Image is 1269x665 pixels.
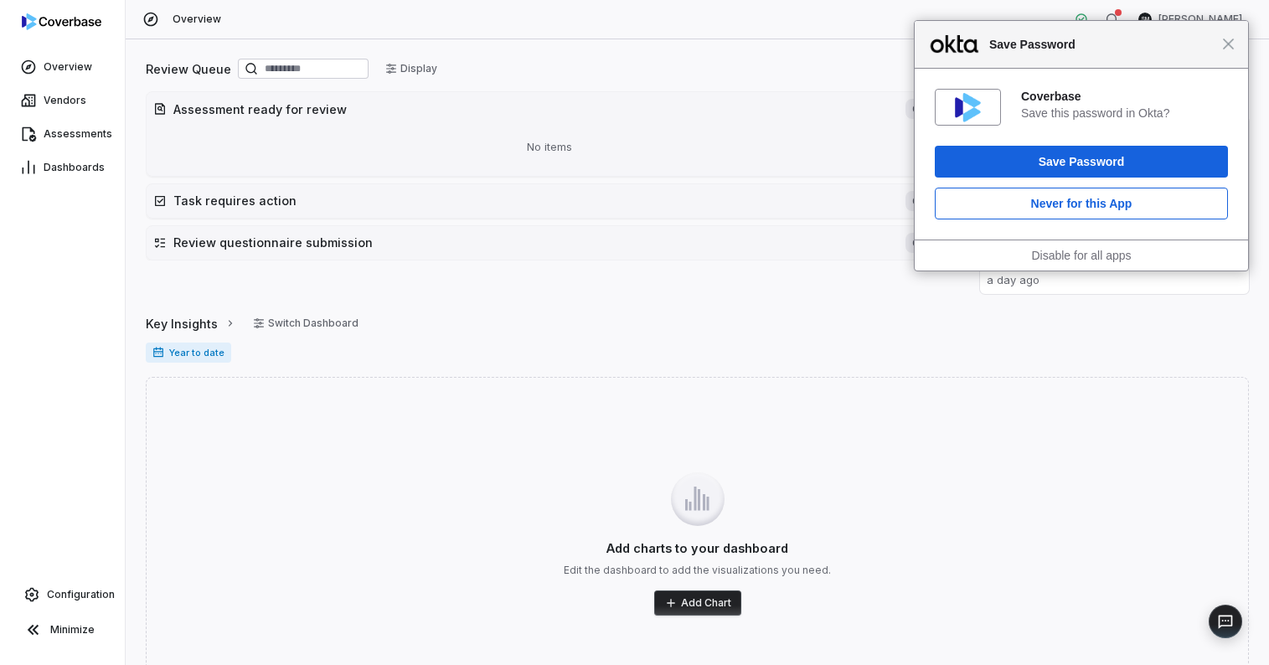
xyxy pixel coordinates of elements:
[654,590,741,616] button: Add Chart
[905,191,926,211] span: 0
[1138,13,1152,26] span: SM
[173,192,889,209] h2: Task requires action
[987,272,1199,287] p: a day ago
[606,539,788,557] h3: Add charts to your dashboard
[152,347,164,358] svg: Date range for report
[3,119,121,149] a: Assessments
[146,306,236,341] a: Key Insights
[146,60,231,78] h2: Review Queue
[1031,249,1131,262] a: Disable for all apps
[905,233,926,253] span: 0
[935,188,1228,219] button: Never for this App
[173,13,221,26] span: Overview
[44,127,112,141] span: Assessments
[146,315,218,332] span: Key Insights
[50,623,95,637] span: Minimize
[3,152,121,183] a: Dashboards
[1222,38,1235,50] span: Close
[47,588,115,601] span: Configuration
[44,161,105,174] span: Dashboards
[173,234,889,251] h2: Review questionnaire submission
[44,94,86,107] span: Vendors
[147,226,952,260] button: Review questionnaire submission0
[44,60,92,74] span: Overview
[153,126,946,169] div: No items
[564,564,831,577] p: Edit the dashboard to add the visualizations you need.
[7,613,118,647] button: Minimize
[173,101,889,118] h2: Assessment ready for review
[1021,89,1228,104] div: Coverbase
[243,311,369,336] button: Switch Dashboard
[3,52,121,82] a: Overview
[375,56,447,81] button: Display
[955,93,981,122] img: 3VltHMAAAAGSURBVAMA3mEt7l5kkUMAAAAASUVORK5CYII=
[141,306,241,341] button: Key Insights
[147,92,952,126] button: Assessment ready for review0
[7,580,118,610] a: Configuration
[1021,106,1228,121] div: Save this password in Okta?
[905,99,926,119] span: 0
[146,343,231,363] span: Year to date
[935,146,1228,178] button: Save Password
[147,184,952,218] button: Task requires action0
[1158,13,1242,26] span: [PERSON_NAME]
[1128,7,1252,32] button: SM[PERSON_NAME]
[22,13,101,30] img: Coverbase logo
[3,85,121,116] a: Vendors
[981,34,1222,54] span: Save Password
